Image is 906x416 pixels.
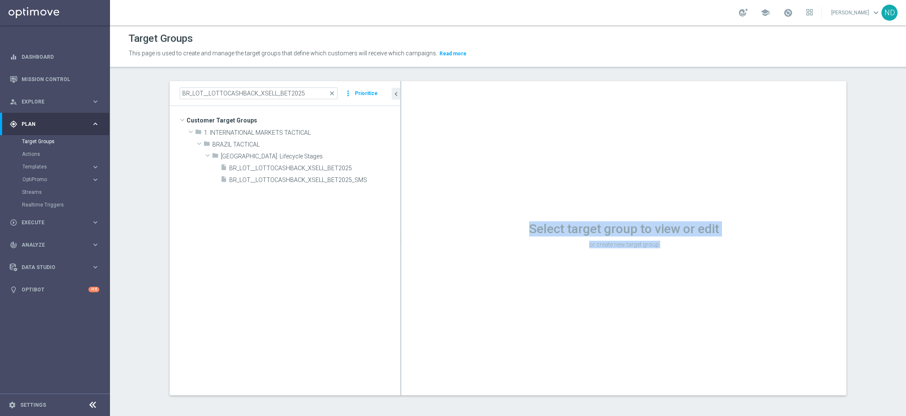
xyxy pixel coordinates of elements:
i: equalizer [10,53,17,61]
div: OptiPromo [22,177,91,182]
div: Optibot [10,278,99,301]
span: BR_LOT__LOTTOCASHBACK_XSELL_BET2025 [229,165,400,172]
a: Optibot [22,278,88,301]
div: Templates [22,164,91,169]
div: Analyze [10,241,91,249]
i: folder [203,140,210,150]
i: keyboard_arrow_right [91,241,99,249]
span: BR_LOT__LOTTOCASHBACK_XSELL_BET2025_SMS [229,177,400,184]
div: Actions [22,148,109,160]
i: insert_drive_file [220,176,227,185]
button: lightbulb Optibot +10 [9,286,100,293]
i: keyboard_arrow_right [91,263,99,271]
i: folder [212,152,219,162]
button: track_changes Analyze keyboard_arrow_right [9,242,100,248]
button: Prioritize [354,88,379,99]
i: folder [195,128,202,138]
a: Dashboard [22,46,99,68]
span: keyboard_arrow_down [871,8,881,17]
div: Templates [22,160,109,173]
div: +10 [88,287,99,292]
span: Execute [22,220,91,225]
a: Actions [22,151,88,158]
span: Customer Target Groups [187,114,400,126]
div: Execute [10,219,91,226]
span: Explore [22,99,91,104]
span: BRAZIL TACTICAL [212,141,400,148]
div: OptiPromo [22,173,109,186]
i: keyboard_arrow_right [91,218,99,226]
div: ND [881,5,898,21]
button: Read more [439,49,467,58]
span: close [329,90,335,97]
a: Realtime Triggers [22,201,88,208]
span: This page is used to create and manage the target groups that define which customers will receive... [129,50,437,57]
p: or create new target group [401,241,846,248]
i: settings [8,401,16,409]
span: Plan [22,122,91,127]
span: Templates [22,164,83,169]
i: play_circle_outline [10,219,17,226]
span: Data Studio [22,265,91,270]
i: lightbulb [10,286,17,294]
button: gps_fixed Plan keyboard_arrow_right [9,121,100,128]
i: gps_fixed [10,120,17,128]
button: chevron_left [392,88,400,100]
a: Settings [20,402,46,408]
h1: Target Groups [129,33,193,45]
div: Realtime Triggers [22,198,109,211]
a: Target Groups [22,138,88,145]
button: Templates keyboard_arrow_right [22,163,100,170]
button: person_search Explore keyboard_arrow_right [9,98,100,105]
h1: Select target group to view or edit [401,221,846,237]
div: Data Studio [10,264,91,271]
i: track_changes [10,241,17,249]
button: Data Studio keyboard_arrow_right [9,264,100,271]
div: Target Groups [22,135,109,148]
input: Quick find group or folder [180,87,338,99]
span: Analyze [22,242,91,247]
i: keyboard_arrow_right [91,120,99,128]
i: person_search [10,98,17,106]
button: equalizer Dashboard [9,54,100,60]
a: Mission Control [22,68,99,90]
i: more_vert [344,87,352,99]
span: 1. INTERNATIONAL MARKETS TACTICAL [204,129,400,136]
div: Explore [10,98,91,106]
i: chevron_left [392,90,400,98]
button: OptiPromo keyboard_arrow_right [22,176,100,183]
i: keyboard_arrow_right [91,163,99,171]
button: play_circle_outline Execute keyboard_arrow_right [9,219,100,226]
a: Streams [22,189,88,196]
div: Mission Control [10,68,99,90]
span: school [760,8,770,17]
span: OptiPromo [22,177,83,182]
span: BRAZIL: Lifecycle Stages [221,153,400,160]
i: keyboard_arrow_right [91,176,99,184]
div: Dashboard [10,46,99,68]
a: [PERSON_NAME]keyboard_arrow_down [830,6,881,19]
button: Mission Control [9,76,100,83]
i: keyboard_arrow_right [91,98,99,106]
i: insert_drive_file [220,164,227,174]
div: Plan [10,120,91,128]
div: Streams [22,186,109,198]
